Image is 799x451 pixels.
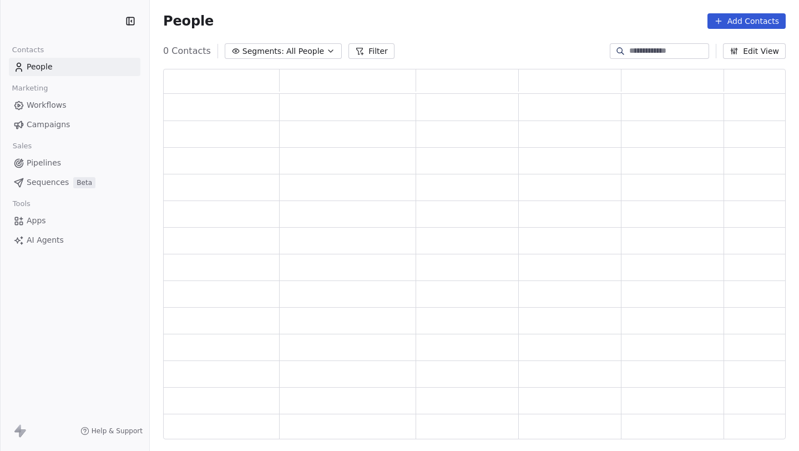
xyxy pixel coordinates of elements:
[9,154,140,172] a: Pipelines
[9,58,140,76] a: People
[9,116,140,134] a: Campaigns
[286,46,324,57] span: All People
[27,215,46,227] span: Apps
[80,427,143,435] a: Help & Support
[8,138,37,154] span: Sales
[163,44,211,58] span: 0 Contacts
[27,234,64,246] span: AI Agents
[7,42,49,58] span: Contacts
[27,157,61,169] span: Pipelines
[707,13,786,29] button: Add Contacts
[27,177,69,188] span: Sequences
[9,212,140,230] a: Apps
[723,43,786,59] button: Edit View
[27,119,70,131] span: Campaigns
[7,80,53,97] span: Marketing
[9,173,140,192] a: SequencesBeta
[27,99,67,111] span: Workflows
[73,177,95,188] span: Beta
[163,13,214,29] span: People
[348,43,395,59] button: Filter
[9,96,140,114] a: Workflows
[242,46,284,57] span: Segments:
[92,427,143,435] span: Help & Support
[27,61,53,73] span: People
[9,231,140,249] a: AI Agents
[8,196,35,212] span: Tools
